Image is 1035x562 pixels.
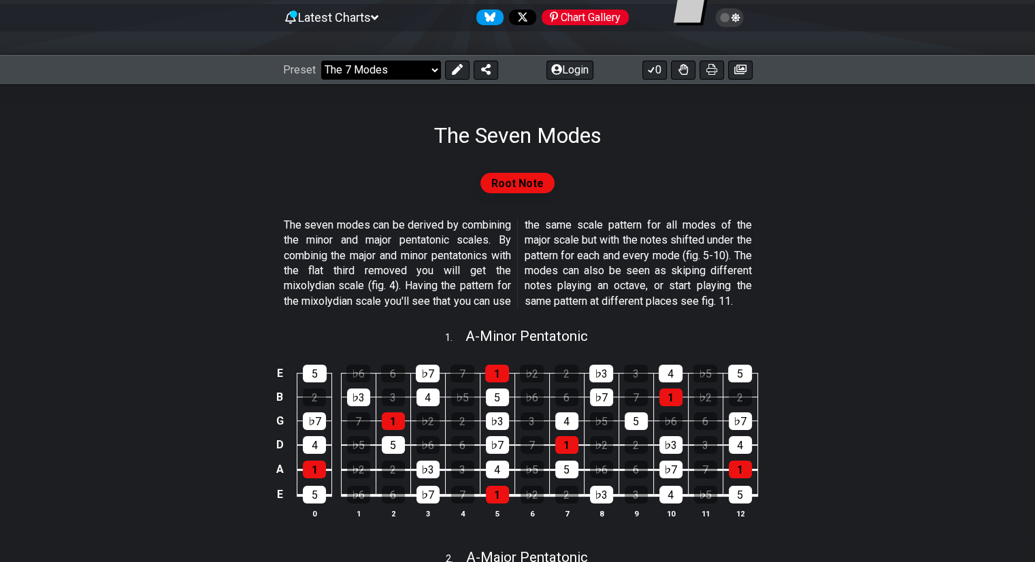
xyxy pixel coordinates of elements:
[410,506,445,520] th: 3
[521,436,544,454] div: 7
[465,328,588,344] span: A - Minor Pentatonic
[722,12,738,24] span: Toggle light / dark theme
[659,436,683,454] div: ♭3
[284,218,752,309] p: The seven modes can be derived by combining the minor and major pentatonic scales. By combinig th...
[297,506,332,520] th: 0
[729,412,752,430] div: ♭7
[504,10,536,25] a: Follow #fretflip at X
[723,506,757,520] th: 12
[416,461,440,478] div: ♭3
[514,506,549,520] th: 6
[728,61,753,80] button: Create image
[486,461,509,478] div: 4
[659,461,683,478] div: ♭7
[536,10,629,25] a: #fretflip at Pinterest
[688,506,723,520] th: 11
[376,506,410,520] th: 2
[347,461,370,478] div: ♭2
[321,61,441,80] select: Preset
[589,365,613,382] div: ♭3
[303,389,326,406] div: 2
[625,412,648,430] div: 5
[303,436,326,454] div: 4
[555,486,578,503] div: 2
[694,412,717,430] div: 6
[346,365,370,382] div: ♭6
[700,61,724,80] button: Print
[298,10,371,24] span: Latest Charts
[382,436,405,454] div: 5
[671,61,695,80] button: Toggle Dexterity for all fretkits
[555,436,578,454] div: 1
[416,412,440,430] div: ♭2
[486,486,509,503] div: 1
[546,61,593,80] button: Login
[590,436,613,454] div: ♭2
[549,506,584,520] th: 7
[625,389,648,406] div: 7
[283,63,316,76] span: Preset
[729,461,752,478] div: 1
[555,389,578,406] div: 6
[445,61,470,80] button: Edit Preset
[416,486,440,503] div: ♭7
[272,433,288,457] td: D
[416,389,440,406] div: 4
[521,412,544,430] div: 3
[434,122,602,148] h1: The Seven Modes
[451,436,474,454] div: 6
[272,361,288,385] td: E
[555,461,578,478] div: 5
[653,506,688,520] th: 10
[694,486,717,503] div: ♭5
[729,389,752,406] div: 2
[382,412,405,430] div: 1
[381,365,405,382] div: 6
[619,506,653,520] th: 9
[486,412,509,430] div: ♭3
[382,461,405,478] div: 2
[555,365,578,382] div: 2
[347,436,370,454] div: ♭5
[303,461,326,478] div: 1
[590,412,613,430] div: ♭5
[451,486,474,503] div: 7
[584,506,619,520] th: 8
[542,10,629,25] div: Chart Gallery
[486,389,509,406] div: 5
[347,486,370,503] div: ♭6
[451,389,474,406] div: ♭5
[341,506,376,520] th: 1
[272,457,288,482] td: A
[659,389,683,406] div: 1
[486,436,509,454] div: ♭7
[451,461,474,478] div: 3
[625,461,648,478] div: 6
[471,10,504,25] a: Follow #fretflip at Bluesky
[303,486,326,503] div: 5
[303,412,326,430] div: ♭7
[694,389,717,406] div: ♭2
[520,365,544,382] div: ♭2
[729,436,752,454] div: 4
[303,365,327,382] div: 5
[416,365,440,382] div: ♭7
[625,486,648,503] div: 3
[445,331,465,346] span: 1 .
[694,461,717,478] div: 7
[491,173,544,193] span: Root Note
[445,506,480,520] th: 4
[347,412,370,430] div: 7
[485,365,509,382] div: 1
[272,409,288,433] td: G
[659,365,683,382] div: 4
[590,389,613,406] div: ♭7
[693,365,717,382] div: ♭5
[642,61,667,80] button: 0
[451,412,474,430] div: 2
[272,482,288,508] td: E
[659,412,683,430] div: ♭6
[659,486,683,503] div: 4
[728,365,752,382] div: 5
[382,389,405,406] div: 3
